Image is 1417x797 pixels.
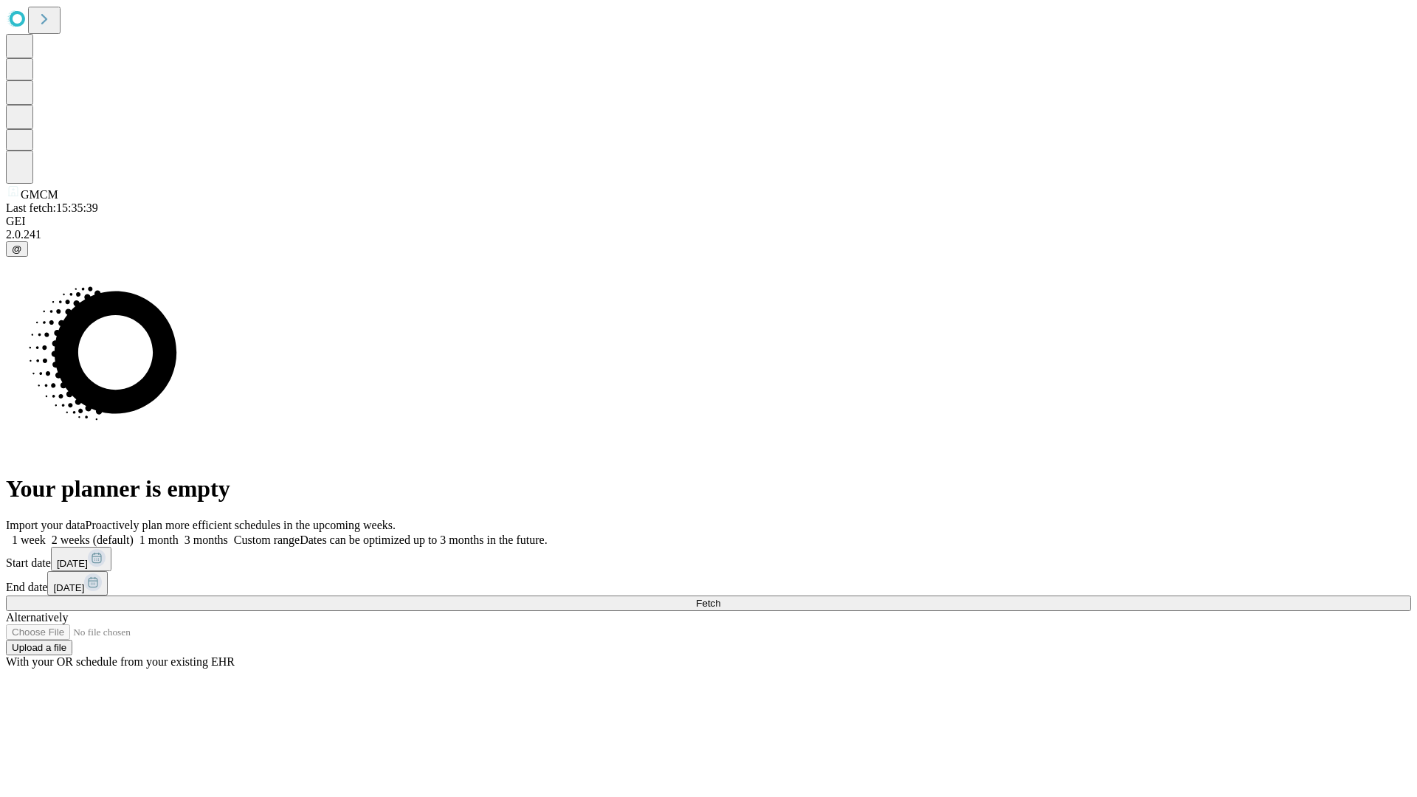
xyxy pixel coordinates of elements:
[6,241,28,257] button: @
[6,571,1411,596] div: End date
[86,519,396,531] span: Proactively plan more efficient schedules in the upcoming weeks.
[300,534,547,546] span: Dates can be optimized up to 3 months in the future.
[185,534,228,546] span: 3 months
[139,534,179,546] span: 1 month
[12,534,46,546] span: 1 week
[51,547,111,571] button: [DATE]
[6,655,235,668] span: With your OR schedule from your existing EHR
[53,582,84,593] span: [DATE]
[6,475,1411,503] h1: Your planner is empty
[6,596,1411,611] button: Fetch
[52,534,134,546] span: 2 weeks (default)
[696,598,720,609] span: Fetch
[12,244,22,255] span: @
[6,640,72,655] button: Upload a file
[57,558,88,569] span: [DATE]
[21,188,58,201] span: GMCM
[6,519,86,531] span: Import your data
[6,228,1411,241] div: 2.0.241
[47,571,108,596] button: [DATE]
[6,547,1411,571] div: Start date
[234,534,300,546] span: Custom range
[6,201,98,214] span: Last fetch: 15:35:39
[6,611,68,624] span: Alternatively
[6,215,1411,228] div: GEI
